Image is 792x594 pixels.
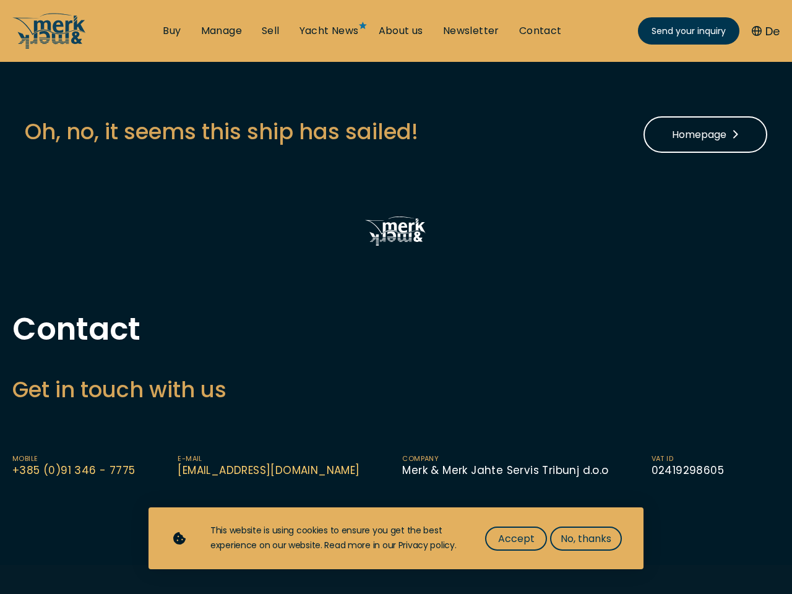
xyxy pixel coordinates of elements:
span: 02419298605 [652,463,724,478]
button: No, thanks [550,527,622,551]
h3: Oh, no, it seems this ship has sailed! [25,116,418,147]
a: Newsletter [443,24,499,38]
a: [EMAIL_ADDRESS][DOMAIN_NAME] [178,463,359,478]
span: Homepage [672,127,739,142]
h3: Get in touch with us [12,374,780,405]
span: VAT ID [652,454,724,463]
span: Accept [498,531,535,546]
a: Contact [519,24,562,38]
a: Buy [163,24,181,38]
button: De [752,23,780,40]
a: About us [379,24,423,38]
span: E-mail [178,454,359,463]
button: Accept [485,527,547,551]
h1: Contact [12,314,780,345]
a: Manage [201,24,242,38]
span: Mobile [12,454,135,463]
a: Send your inquiry [638,17,739,45]
span: Merk & Merk Jahte Servis Tribunj d.o.o [402,463,608,478]
span: Company [402,454,608,463]
span: Send your inquiry [652,25,726,38]
div: This website is using cookies to ensure you get the best experience on our website. Read more in ... [210,523,460,553]
span: No, thanks [561,531,611,546]
a: Privacy policy [398,539,455,551]
a: Sell [262,24,280,38]
a: Homepage [643,116,767,153]
a: Yacht News [299,24,359,38]
a: +385 (0)91 346 - 7775 [12,463,135,478]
